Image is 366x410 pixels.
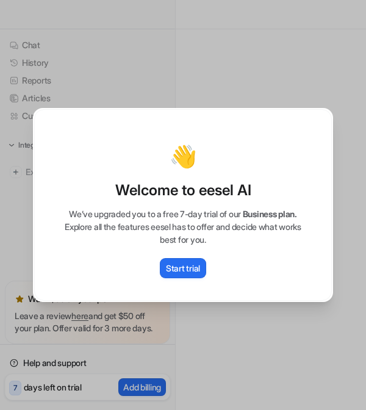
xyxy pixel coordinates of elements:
button: Start trial [160,258,206,278]
p: Explore all the features eesel has to offer and decide what works best for you. [47,220,319,246]
p: Start trial [166,262,200,275]
p: 👋 [170,144,197,168]
p: Welcome to eesel AI [47,181,319,200]
span: Business plan. [243,209,297,219]
p: We’ve upgraded you to a free 7-day trial of our [47,207,319,220]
